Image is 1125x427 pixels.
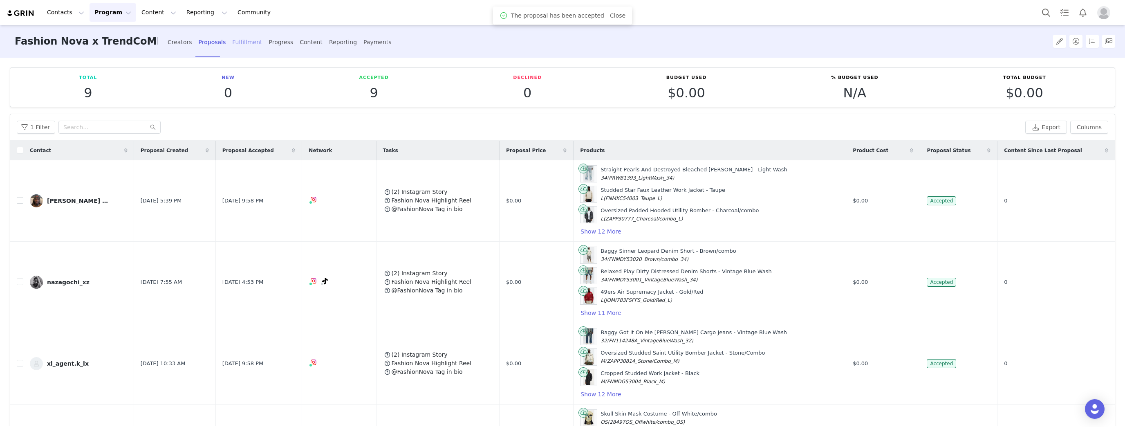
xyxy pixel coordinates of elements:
[603,196,662,201] span: (FNMKC54003_Taupe_L)
[1070,121,1108,134] button: Columns
[1003,74,1046,81] p: Total Budget
[580,389,621,399] button: Show 12 More
[1092,6,1118,19] button: Profile
[583,288,594,304] img: 12-17-24_S7_89_JOMI783FSFFS_GoldRed_CZ_DJ_14-43-36_55872_PXF.jpg
[1025,121,1067,134] button: Export
[583,247,594,263] img: 09-05-25_S7_28_FNMDY53020_Browncombo_KJ_DJ_13-27-20_13941_PXF.jpg
[30,276,128,289] a: nazagochi_xz
[607,256,688,262] span: (FNMDY53020_Brown/combo_34)
[168,31,192,53] div: Creators
[583,328,594,345] img: 08-05-25_S7_19_FN114248A_VintageBlueWash_AE_DJ_15-30-31_96955_PXF.jpg
[605,358,679,364] span: (ZAPP30814_Stone/Combo_M)
[310,359,317,366] img: instagram.svg
[668,85,705,101] span: $0.00
[1004,197,1007,205] span: 0
[47,360,89,367] div: xl_agent.k_lx
[392,287,463,294] span: @FashionNova Tag in bio
[392,189,448,195] span: (2) Instagram Story
[47,279,90,285] div: nazagochi_xz
[601,288,703,304] div: 49ers Air Supremacy Jacket - Gold/Red
[90,3,136,22] button: Program
[392,279,472,285] span: Fashion Nova Highlight Reel
[506,278,521,286] span: $0.00
[141,278,182,286] span: [DATE] 7:55 AM
[583,207,594,223] img: 09-05-25_S7_29_ZAPP30777_Charcoalcombo_KJ_DJ_13-37-23_13976_PXF.jpg
[392,351,448,358] span: (2) Instagram Story
[583,166,594,182] img: 09-08-25_S7PM_34_PRWB1393_LightWash_CR_DJ_19-53-36_116531_BH.jpg
[607,277,698,283] span: (FNMDY53001_VintageBlueWash_34)
[392,197,472,204] span: Fashion Nova Highlight Reel
[42,3,89,22] button: Contacts
[601,256,607,262] span: 34
[79,85,97,100] p: 9
[1004,147,1082,154] span: Content Since Last Proposal
[30,357,128,370] a: xl_agent.k_lx
[1004,360,1007,368] span: 0
[383,147,398,154] span: Tasks
[927,147,970,154] span: Proposal Status
[79,74,97,81] p: Total
[182,3,232,22] button: Reporting
[310,278,317,284] img: instagram.svg
[47,198,108,204] div: [PERSON_NAME] BoyofLagosI🇳🇬
[300,31,323,53] div: Content
[580,308,621,318] button: Show 11 More
[1037,3,1055,22] button: Search
[15,25,158,58] h3: Fashion Nova x TrendCoMEN ([DATE])
[601,358,605,364] span: M
[605,379,665,384] span: (FNMDG53004_Black_M)
[222,74,235,81] p: New
[329,31,357,53] div: Reporting
[30,276,43,289] img: 04774fc1-c821-4ba1-8be7-79435375428c.jpg
[222,360,263,368] span: [DATE] 9:58 PM
[601,196,603,201] span: L
[853,197,868,205] span: $0.00
[601,267,771,283] div: Relaxed Play Dirty Distressed Denim Shorts - Vintage Blue Wash
[222,278,263,286] span: [DATE] 4:53 PM
[601,247,736,263] div: Baggy Sinner Leopard Denim Short - Brown/combo
[601,379,605,384] span: M
[1085,399,1105,419] div: Open Intercom Messenger
[392,360,472,366] span: Fashion Nova Highlight Reel
[853,278,868,286] span: $0.00
[506,147,546,154] span: Proposal Price
[610,12,625,19] a: Close
[513,85,542,100] p: 0
[601,297,603,303] span: L
[601,338,607,344] span: 32
[831,85,878,100] p: N/A
[601,410,717,426] div: Skull Skin Mask Costume - Off White/combo
[580,227,621,236] button: Show 12 More
[601,419,607,425] span: OS
[853,360,868,368] span: $0.00
[309,147,332,154] span: Network
[601,349,765,365] div: Oversized Studded Saint Utility Bomber Jacket - Stone/Combo
[853,147,888,154] span: Product Cost
[601,277,607,283] span: 34
[17,121,55,134] button: 1 Filter
[927,196,956,205] span: Accepted
[269,31,294,53] div: Progress
[392,270,448,276] span: (2) Instagram Story
[310,196,317,203] img: instagram.svg
[7,9,35,17] img: grin logo
[222,147,274,154] span: Proposal Accepted
[222,197,263,205] span: [DATE] 9:58 PM
[141,197,182,205] span: [DATE] 5:39 PM
[601,175,607,181] span: 34
[150,124,156,130] i: icon: search
[607,419,685,425] span: (28497OS_Offwhite/combo_OS)
[583,410,594,426] img: 09-24-25_SL2_3_28497OS_Offwhitecombo_ZSR_AB_07-58-20_FLATLAY_0638_PXF.jpg
[927,278,956,287] span: Accepted
[1056,3,1073,22] a: Tasks
[359,74,388,81] p: Accepted
[233,3,279,22] a: Community
[30,147,51,154] span: Contact
[137,3,181,22] button: Content
[601,328,787,344] div: Baggy Got It On Me [PERSON_NAME] Cargo Jeans - Vintage Blue Wash
[363,31,392,53] div: Payments
[506,197,521,205] span: $0.00
[30,357,43,370] img: 001a4c77-e788-4b02-8b35-b8c3c8af3984--s.jpg
[30,194,128,207] a: [PERSON_NAME] BoyofLagosI🇳🇬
